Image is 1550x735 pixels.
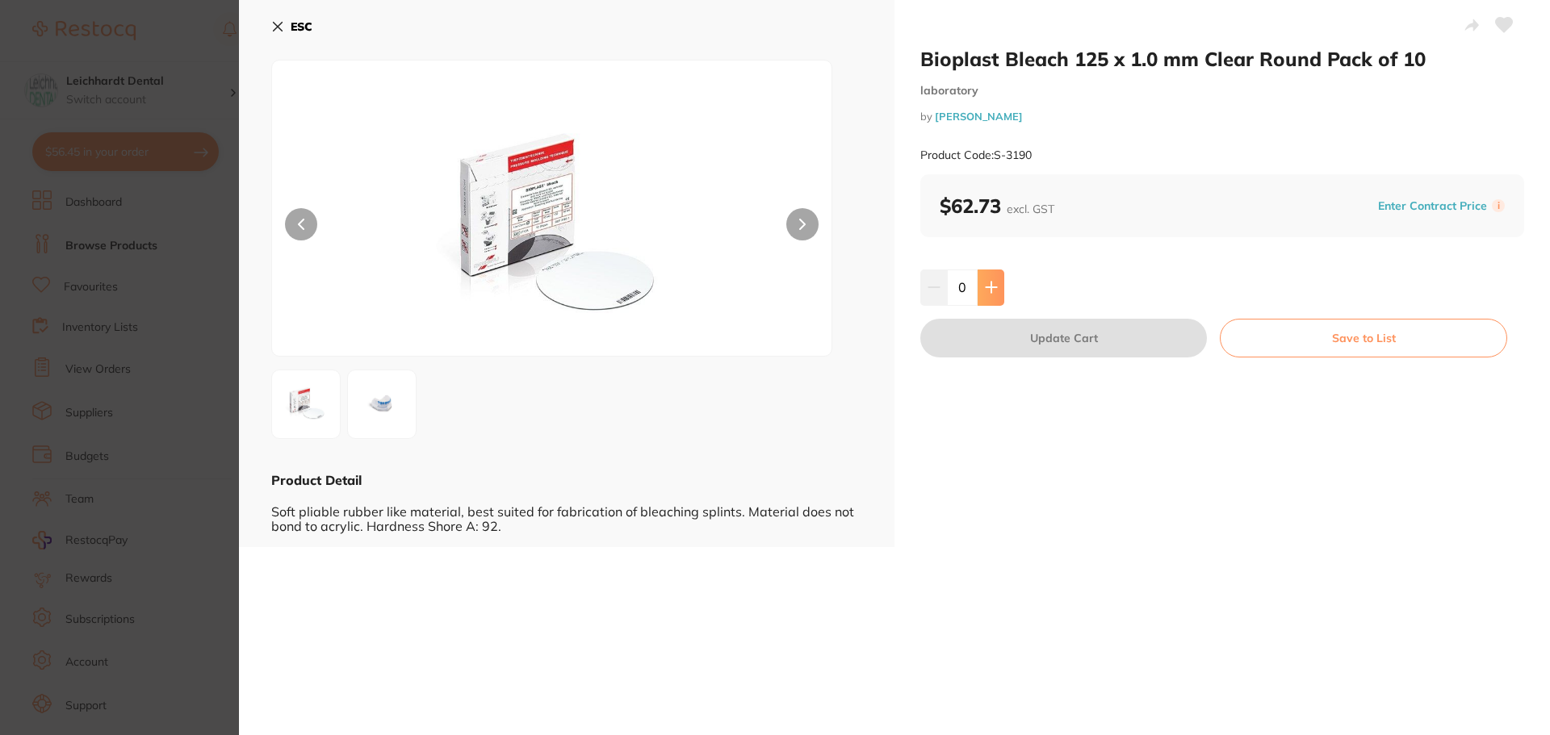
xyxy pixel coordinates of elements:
span: excl. GST [1007,202,1054,216]
div: Soft pliable rubber like material, best suited for fabrication of bleaching splints. Material doe... [271,489,862,533]
label: i [1492,199,1505,212]
small: laboratory [920,84,1524,98]
img: cGc [384,101,720,356]
img: cGc [277,375,335,433]
small: Product Code: S-3190 [920,148,1032,162]
button: Save to List [1220,319,1507,357]
small: by [920,111,1524,123]
a: [PERSON_NAME] [935,110,1023,123]
button: Update Cart [920,319,1207,357]
h2: Bioplast Bleach 125 x 1.0 mm Clear Round Pack of 10 [920,47,1524,71]
button: Enter Contract Price [1373,198,1492,214]
b: ESC [291,19,312,34]
img: LmpwZw [353,375,411,433]
b: Product Detail [271,472,362,488]
b: $62.73 [940,194,1054,218]
button: ESC [271,13,312,40]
